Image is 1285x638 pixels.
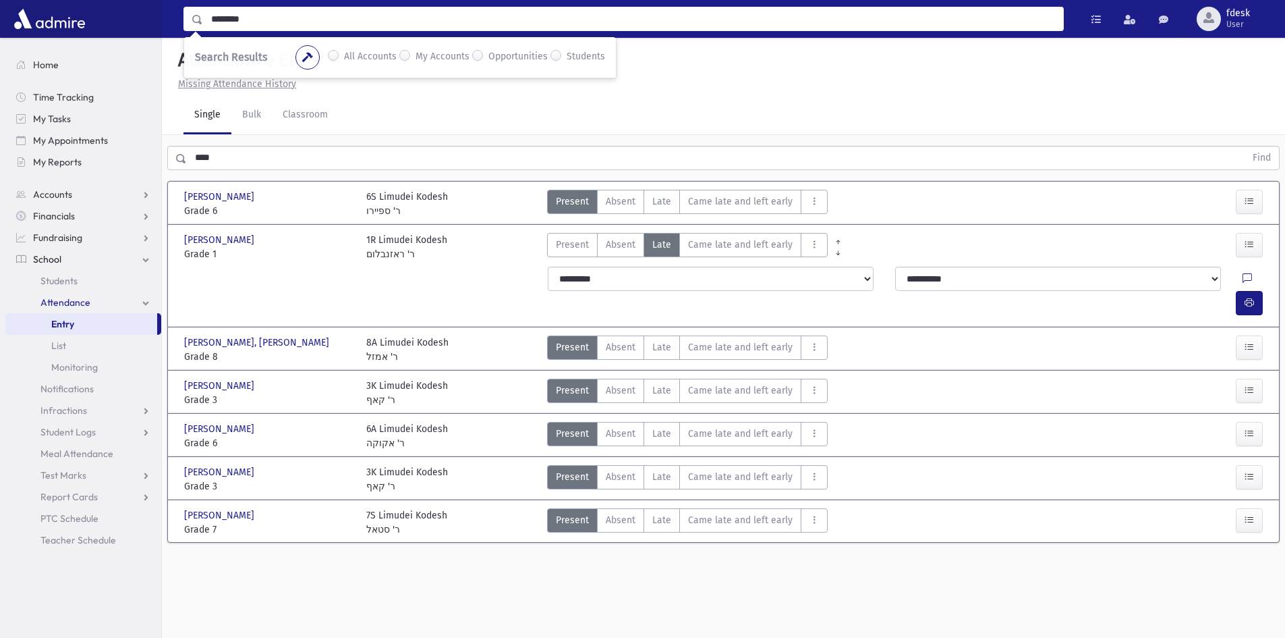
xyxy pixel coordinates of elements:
[184,508,257,523] span: [PERSON_NAME]
[688,470,793,484] span: Came late and left early
[556,470,589,484] span: Present
[195,51,267,63] span: Search Results
[184,233,257,247] span: [PERSON_NAME]
[203,7,1063,31] input: Search
[606,238,635,252] span: Absent
[11,5,88,32] img: AdmirePro
[5,54,161,76] a: Home
[366,465,448,494] div: 3K Limudei Kodesh ר' קאף
[5,464,161,486] a: Test Marks
[40,469,86,481] span: Test Marks
[5,335,161,356] a: List
[688,238,793,252] span: Came late and left early
[652,340,671,354] span: Late
[5,108,161,130] a: My Tasks
[33,156,82,168] span: My Reports
[652,470,671,484] span: Late
[40,426,96,438] span: Student Logs
[184,247,353,261] span: Grade 1
[366,233,447,261] div: 1R Limudei Kodesh ר' ראזנבלום
[184,336,332,350] span: [PERSON_NAME], [PERSON_NAME]
[547,422,828,450] div: AttTypes
[184,523,353,537] span: Grade 7
[184,479,353,494] span: Grade 3
[606,513,635,527] span: Absent
[5,227,161,248] a: Fundraising
[51,318,74,330] span: Entry
[173,49,323,72] h5: Attendance Entry
[33,134,108,147] span: My Appointments
[184,204,353,218] span: Grade 6
[178,78,296,90] u: Missing Attendance History
[231,97,272,134] a: Bulk
[40,383,94,395] span: Notifications
[184,465,257,479] span: [PERSON_NAME]
[33,113,71,125] span: My Tasks
[5,292,161,313] a: Attendance
[184,190,257,204] span: [PERSON_NAME]
[33,232,82,244] span: Fundraising
[173,78,296,90] a: Missing Attendance History
[567,49,605,65] label: Students
[184,379,257,393] span: [PERSON_NAME]
[416,49,469,65] label: My Accounts
[5,486,161,508] a: Report Cards
[366,422,448,450] div: 6A Limudei Kodesh ר' אקוקה
[652,383,671,398] span: Late
[366,336,449,364] div: 8A Limudei Kodesh ר' אמזל
[51,340,66,352] span: List
[688,194,793,209] span: Came late and left early
[5,400,161,421] a: Infractions
[184,422,257,436] span: [PERSON_NAME]
[547,379,828,407] div: AttTypes
[33,59,59,71] span: Home
[5,529,161,551] a: Teacher Schedule
[547,233,828,261] div: AttTypes
[344,49,397,65] label: All Accounts
[606,470,635,484] span: Absent
[5,130,161,151] a: My Appointments
[33,210,75,222] span: Financials
[5,86,161,108] a: Time Tracking
[366,379,448,407] div: 3K Limudei Kodesh ר' קאף
[606,194,635,209] span: Absent
[606,383,635,398] span: Absent
[5,443,161,464] a: Meal Attendance
[606,427,635,441] span: Absent
[556,340,589,354] span: Present
[1226,8,1250,19] span: fdesk
[33,253,61,265] span: School
[652,238,671,252] span: Late
[40,275,78,287] span: Students
[5,270,161,292] a: Students
[5,248,161,270] a: School
[5,313,157,335] a: Entry
[5,205,161,227] a: Financials
[1226,19,1250,30] span: User
[547,508,828,537] div: AttTypes
[5,378,161,400] a: Notifications
[652,513,671,527] span: Late
[40,296,90,309] span: Attendance
[652,427,671,441] span: Late
[366,190,448,218] div: 6S Limudei Kodesh ר' ספיירו
[366,508,447,537] div: 7S Limudei Kodesh ר' סטאל
[688,340,793,354] span: Came late and left early
[272,97,339,134] a: Classroom
[547,465,828,494] div: AttTypes
[556,383,589,398] span: Present
[488,49,548,65] label: Opportunities
[40,448,113,460] span: Meal Attendance
[184,436,353,450] span: Grade 6
[40,404,87,417] span: Infractions
[556,194,589,209] span: Present
[688,427,793,441] span: Came late and left early
[688,383,793,398] span: Came late and left early
[184,393,353,407] span: Grade 3
[652,194,671,209] span: Late
[5,151,161,173] a: My Reports
[5,184,161,205] a: Accounts
[547,190,828,218] div: AttTypes
[51,361,98,373] span: Monitoring
[33,188,72,201] span: Accounts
